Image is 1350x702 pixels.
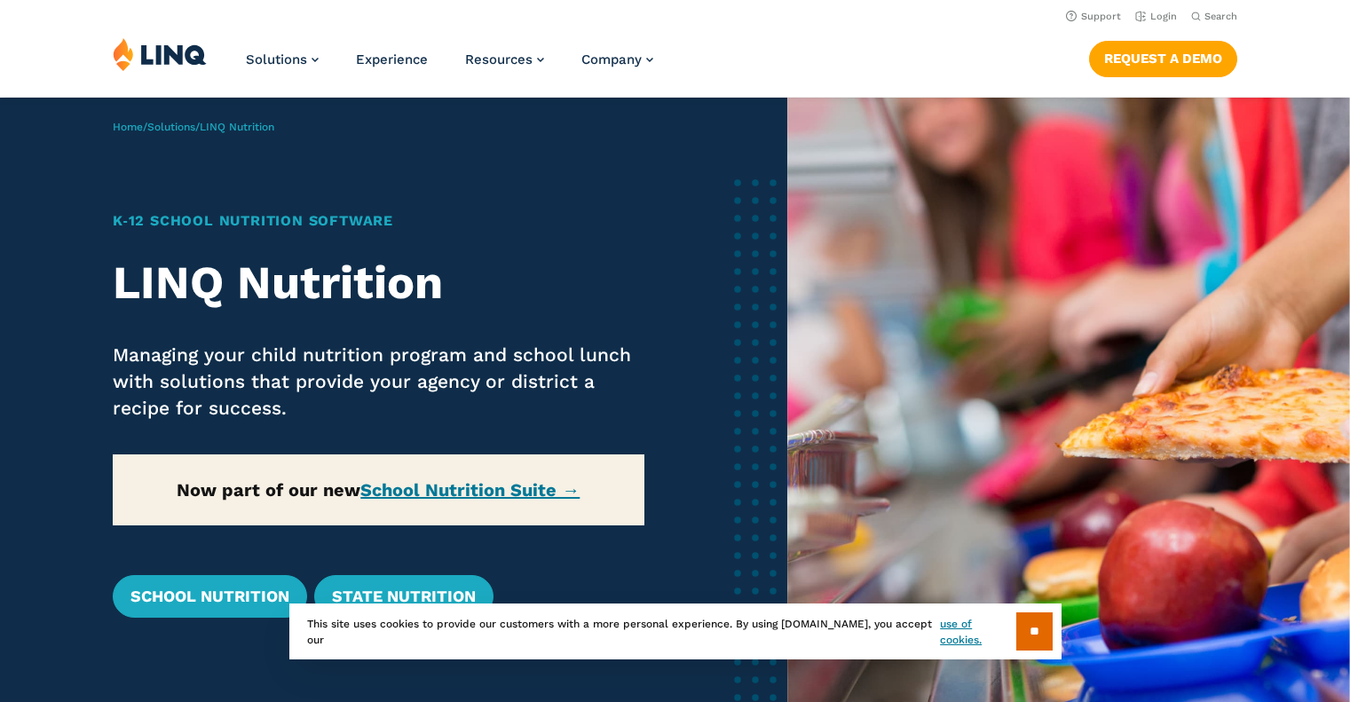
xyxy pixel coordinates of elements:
[147,121,195,133] a: Solutions
[940,616,1015,648] a: use of cookies.
[113,575,307,618] a: School Nutrition
[246,51,319,67] a: Solutions
[1066,11,1121,22] a: Support
[465,51,544,67] a: Resources
[1135,11,1177,22] a: Login
[113,210,644,232] h1: K‑12 School Nutrition Software
[113,256,443,310] strong: LINQ Nutrition
[1191,10,1237,23] button: Open Search Bar
[360,479,580,501] a: School Nutrition Suite →
[314,575,493,618] a: State Nutrition
[1204,11,1237,22] span: Search
[1089,37,1237,76] nav: Button Navigation
[581,51,642,67] span: Company
[200,121,274,133] span: LINQ Nutrition
[113,342,644,422] p: Managing your child nutrition program and school lunch with solutions that provide your agency or...
[246,37,653,96] nav: Primary Navigation
[113,121,274,133] span: / /
[465,51,533,67] span: Resources
[113,37,207,71] img: LINQ | K‑12 Software
[113,121,143,133] a: Home
[246,51,307,67] span: Solutions
[581,51,653,67] a: Company
[177,479,580,501] strong: Now part of our new
[1089,41,1237,76] a: Request a Demo
[289,603,1062,659] div: This site uses cookies to provide our customers with a more personal experience. By using [DOMAIN...
[356,51,428,67] a: Experience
